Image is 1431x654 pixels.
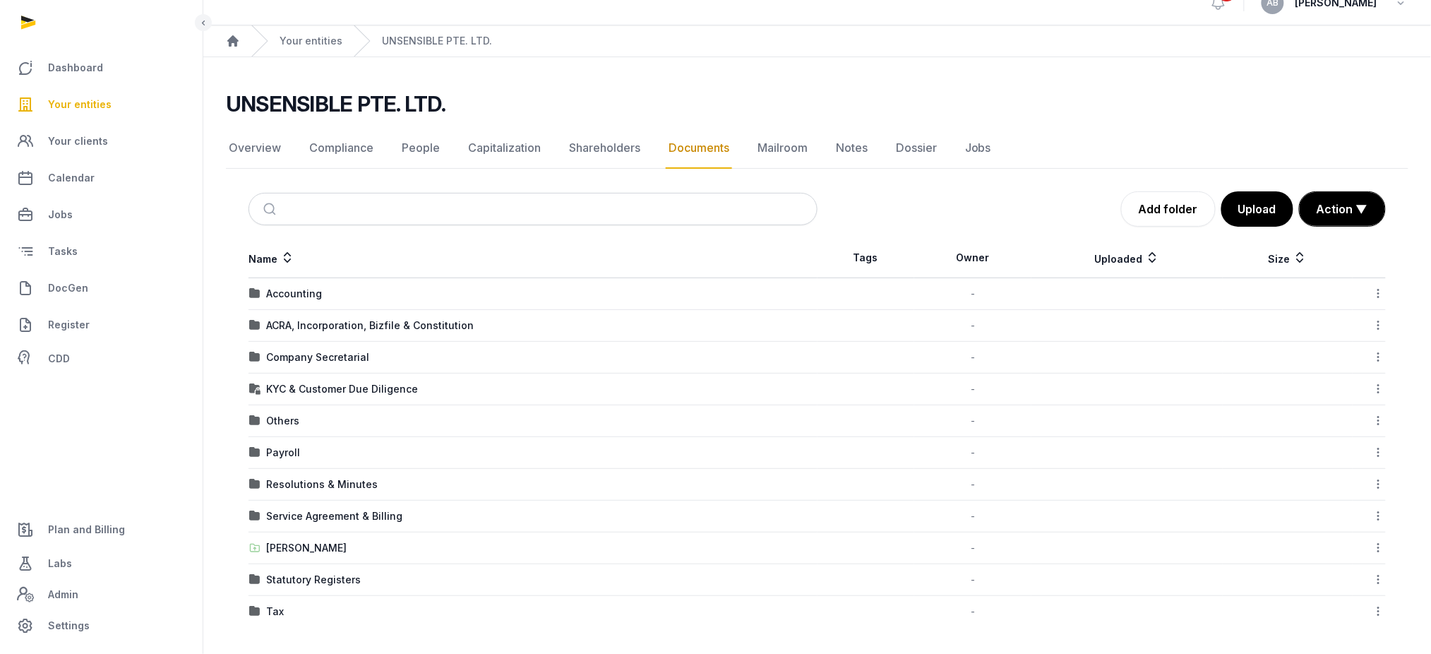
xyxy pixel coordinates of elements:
nav: Breadcrumb [203,25,1431,57]
td: - [914,342,1031,374]
img: folder.svg [249,479,261,490]
img: folder.svg [249,447,261,458]
div: [PERSON_NAME] [266,541,347,555]
a: Admin [11,581,191,609]
a: Jobs [11,198,191,232]
img: folder.svg [249,288,261,299]
button: Submit [255,194,288,225]
div: KYC & Customer Due Diligence [266,382,418,396]
td: - [914,501,1031,533]
a: Add folder [1121,191,1216,227]
img: folder.svg [249,511,261,522]
span: Your entities [48,96,112,113]
td: - [914,405,1031,437]
div: Others [266,414,299,428]
a: Dossier [893,128,940,169]
span: Tasks [48,243,78,260]
div: Accounting [266,287,322,301]
td: - [914,278,1031,310]
span: DocGen [48,280,88,297]
td: - [914,374,1031,405]
span: CDD [48,350,70,367]
th: Tags [818,238,915,278]
img: folder.svg [249,415,261,427]
a: UNSENSIBLE PTE. LTD. [382,34,492,48]
span: Dashboard [48,59,103,76]
a: Plan and Billing [11,513,191,547]
span: Your clients [48,133,108,150]
a: Register [11,308,191,342]
a: Calendar [11,161,191,195]
div: Payroll [266,446,300,460]
img: folder-locked-icon.svg [249,384,261,395]
div: Resolutions & Minutes [266,477,378,492]
button: Upload [1221,191,1293,227]
a: People [399,128,443,169]
button: Action ▼ [1300,192,1385,226]
img: folder.svg [249,574,261,585]
div: Company Secretarial [266,350,369,364]
a: DocGen [11,271,191,305]
a: Labs [11,547,191,581]
a: Documents [666,128,732,169]
a: Compliance [306,128,376,169]
td: - [914,564,1031,596]
a: Overview [226,128,284,169]
td: - [914,437,1031,469]
a: Notes [833,128,870,169]
td: - [914,596,1031,628]
td: - [914,533,1031,564]
img: folder.svg [249,352,261,363]
th: Name [249,238,818,278]
span: Settings [48,617,90,634]
th: Uploaded [1031,238,1223,278]
th: Size [1223,238,1353,278]
a: Your entities [280,34,342,48]
a: Shareholders [566,128,643,169]
h2: UNSENSIBLE PTE. LTD. [226,91,445,117]
span: Jobs [48,206,73,223]
div: Statutory Registers [266,573,361,587]
span: Calendar [48,170,95,186]
a: Your clients [11,124,191,158]
a: Your entities [11,88,191,121]
a: CDD [11,345,191,373]
td: - [914,310,1031,342]
img: folder.svg [249,606,261,617]
nav: Tabs [226,128,1408,169]
a: Mailroom [755,128,810,169]
a: Capitalization [465,128,544,169]
img: folder-upload.svg [249,542,261,554]
td: - [914,469,1031,501]
a: Settings [11,609,191,643]
span: Register [48,316,90,333]
span: Labs [48,555,72,572]
span: Admin [48,586,78,603]
a: Tasks [11,234,191,268]
a: Dashboard [11,51,191,85]
th: Owner [914,238,1031,278]
div: Tax [266,605,284,619]
img: folder.svg [249,320,261,331]
div: Service Agreement & Billing [266,509,402,523]
a: Jobs [962,128,994,169]
div: ACRA, Incorporation, Bizfile & Constitution [266,319,474,333]
span: Plan and Billing [48,521,125,538]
